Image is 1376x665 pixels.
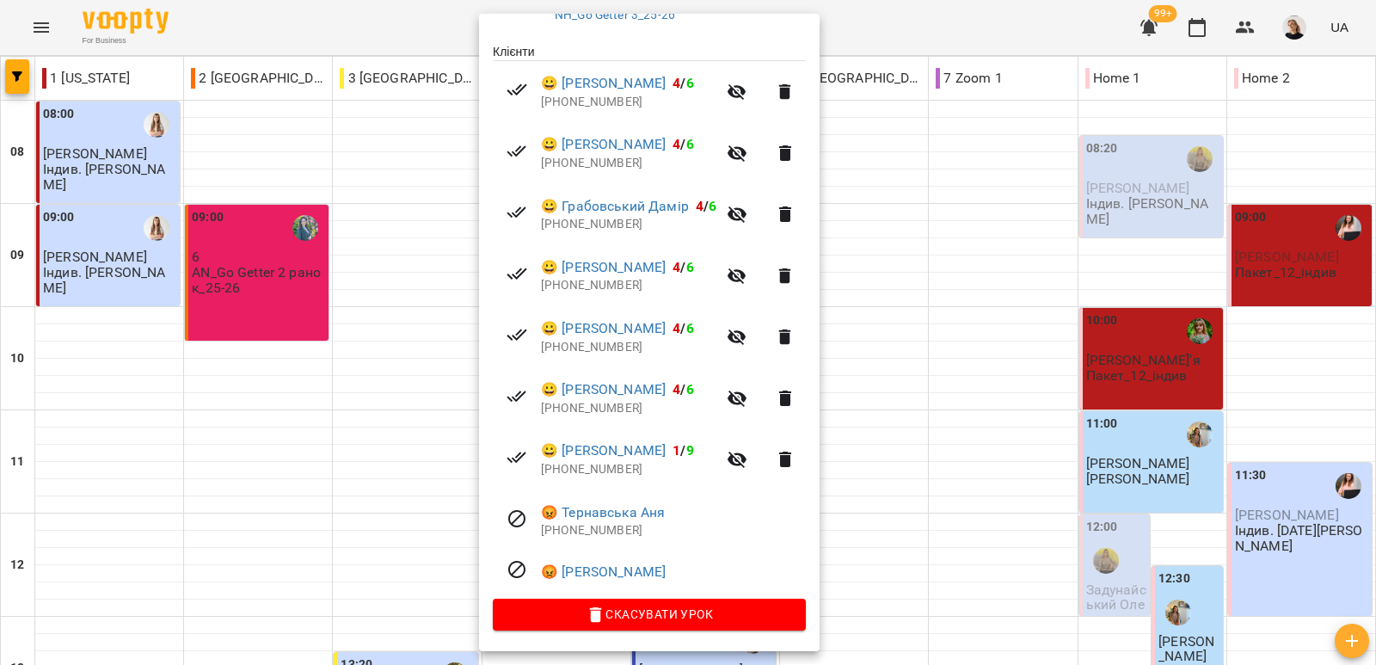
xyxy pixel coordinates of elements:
ul: Клієнти [493,43,806,599]
b: / [673,75,693,91]
span: 6 [686,75,694,91]
span: 4 [696,198,703,214]
a: NH_Go Getter 3_25-26 [555,8,675,22]
p: [PHONE_NUMBER] [541,216,716,233]
b: / [696,198,716,214]
svg: Візит сплачено [507,263,527,284]
svg: Візит скасовано [507,559,527,580]
p: [PHONE_NUMBER] [541,400,716,417]
svg: Візит сплачено [507,324,527,345]
svg: Візит сплачено [507,79,527,100]
svg: Візит сплачено [507,386,527,407]
a: 😀 [PERSON_NAME] [541,379,666,400]
span: 4 [673,259,680,275]
svg: Візит скасовано [507,508,527,529]
a: 😀 [PERSON_NAME] [541,318,666,339]
span: 4 [673,75,680,91]
p: [PHONE_NUMBER] [541,277,716,294]
b: / [673,136,693,152]
svg: Візит сплачено [507,202,527,223]
p: [PHONE_NUMBER] [541,522,806,539]
span: 6 [686,136,694,152]
svg: Візит сплачено [507,141,527,162]
span: 6 [709,198,716,214]
span: Скасувати Урок [507,604,792,625]
a: 😀 [PERSON_NAME] [541,440,666,461]
span: 4 [673,320,680,336]
p: [PHONE_NUMBER] [541,461,716,478]
span: 6 [686,259,694,275]
p: [PHONE_NUMBER] [541,94,716,111]
svg: Візит сплачено [507,447,527,468]
a: 😡 Тернавська Аня [541,502,665,523]
a: 😀 Грабовський Дамір [541,196,689,217]
span: 1 [673,442,680,459]
p: [PHONE_NUMBER] [541,339,716,356]
span: 6 [686,381,694,397]
span: 4 [673,136,680,152]
b: / [673,381,693,397]
span: 4 [673,381,680,397]
button: Скасувати Урок [493,599,806,630]
p: [PHONE_NUMBER] [541,155,716,172]
b: / [673,442,693,459]
span: 6 [686,320,694,336]
b: / [673,259,693,275]
a: 😡 [PERSON_NAME] [541,562,666,582]
span: 9 [686,442,694,459]
a: 😀 [PERSON_NAME] [541,73,666,94]
a: 😀 [PERSON_NAME] [541,257,666,278]
b: / [673,320,693,336]
a: 😀 [PERSON_NAME] [541,134,666,155]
